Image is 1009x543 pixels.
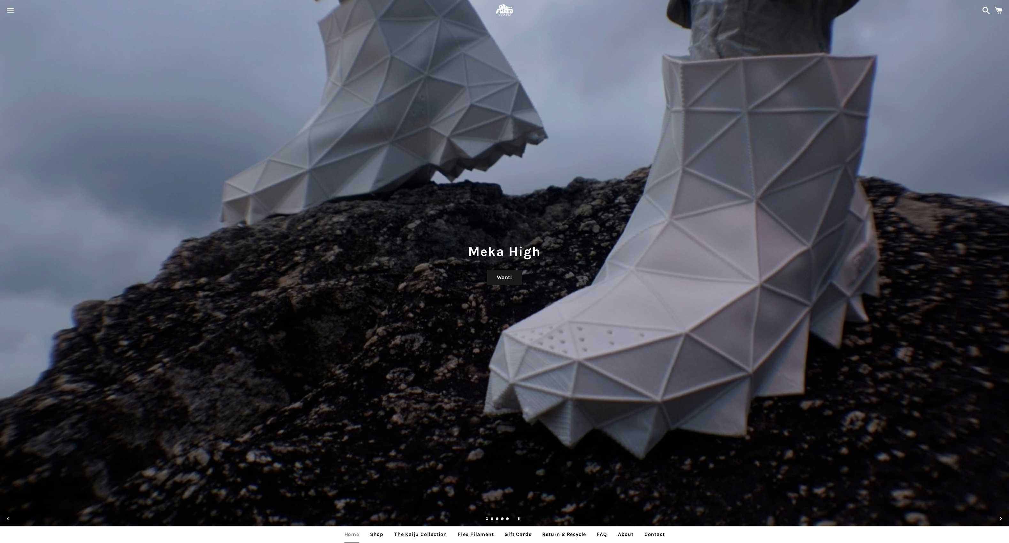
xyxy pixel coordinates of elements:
button: Next slide [994,512,1008,526]
a: Flex Filament [453,526,498,542]
button: Previous slide [1,512,15,526]
a: FAQ [592,526,612,542]
a: Return 2 Recycle [537,526,591,542]
a: About [613,526,638,542]
a: Home [340,526,364,542]
a: Want! [487,270,522,285]
button: Pause slideshow [512,512,526,526]
a: Load slide 2 [491,518,494,521]
h1: Meka High [6,242,1003,261]
a: Gift Cards [500,526,536,542]
a: Shop [365,526,388,542]
a: Load slide 5 [506,518,509,521]
a: Contact [640,526,670,542]
a: Load slide 3 [496,518,499,521]
a: Load slide 4 [501,518,504,521]
a: Slide 1, current [486,518,489,521]
a: The Kaiju Collection [389,526,452,542]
